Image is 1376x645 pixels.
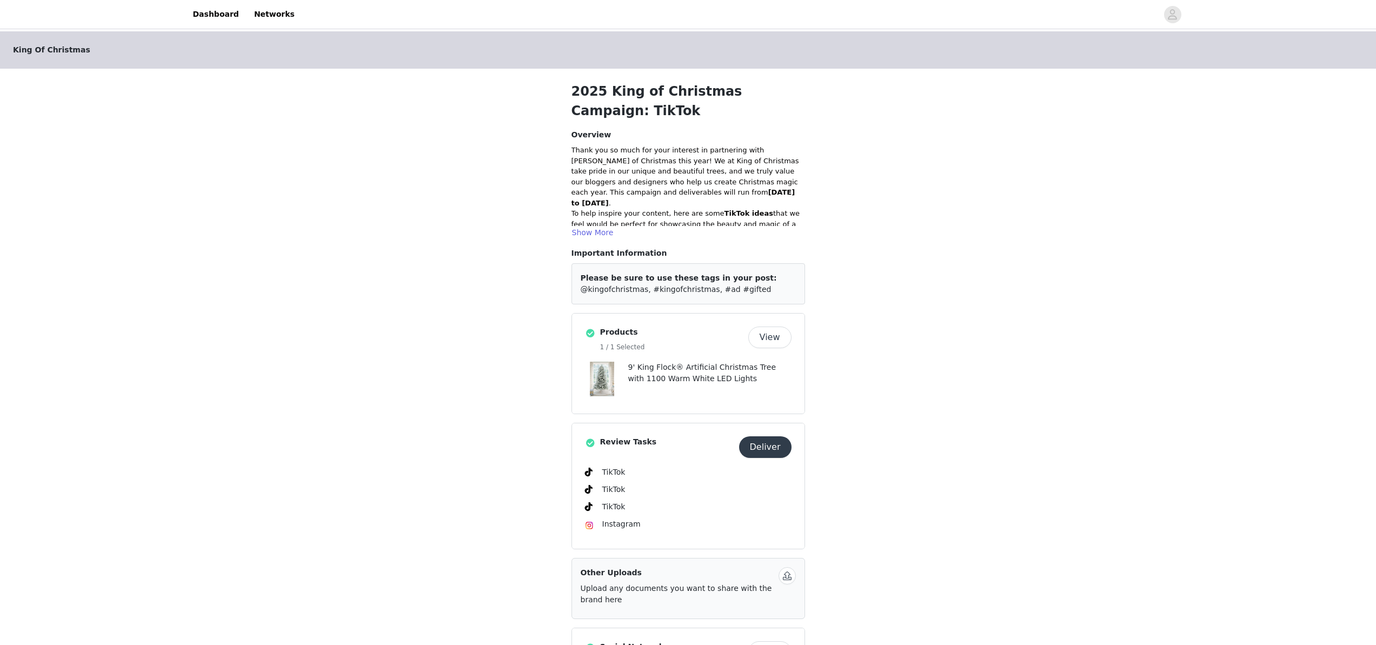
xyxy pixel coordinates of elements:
span: Upload any documents you want to share with the brand here [581,584,772,604]
h4: Other Uploads [581,567,774,578]
span: Instagram [602,520,641,528]
span: TikTok [602,485,626,494]
h4: Products [600,327,744,338]
span: TikTok [602,502,626,511]
h5: 1 / 1 Selected [600,342,744,352]
span: Please be sure to use these tags in your post: [581,274,777,282]
h4: Review Tasks [600,436,735,448]
p: Thank you so much for your interest in partnering with [PERSON_NAME] of Christmas this year! We a... [571,145,805,208]
span: King Of Christmas [13,44,90,56]
span: TikTok [602,468,626,476]
p: Important Information [571,248,805,259]
div: Review Tasks [571,423,805,549]
img: Instagram Icon [585,521,594,530]
p: To help inspire your content, here are some that we feel would be perfect for showcasing the beau... [571,208,805,240]
h1: 2025 King of Christmas Campaign: TikTok [571,82,805,121]
div: Products [571,313,805,414]
a: Dashboard [187,2,245,26]
button: Deliver [739,436,792,458]
p: 9' King Flock® Artificial Christmas Tree with 1100 Warm White LED Lights [628,362,792,384]
a: Deliver [739,443,792,451]
div: avatar [1167,6,1178,23]
a: Networks [248,2,301,26]
strong: TikTok ideas [724,209,773,217]
button: View [748,327,792,348]
strong: [DATE] to [DATE] [571,188,795,207]
span: @kingofchristmas, #kingofchristmas, #ad #gifted [581,285,772,294]
button: Show More [571,226,614,239]
h4: Overview [571,129,805,141]
a: View [748,334,792,342]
